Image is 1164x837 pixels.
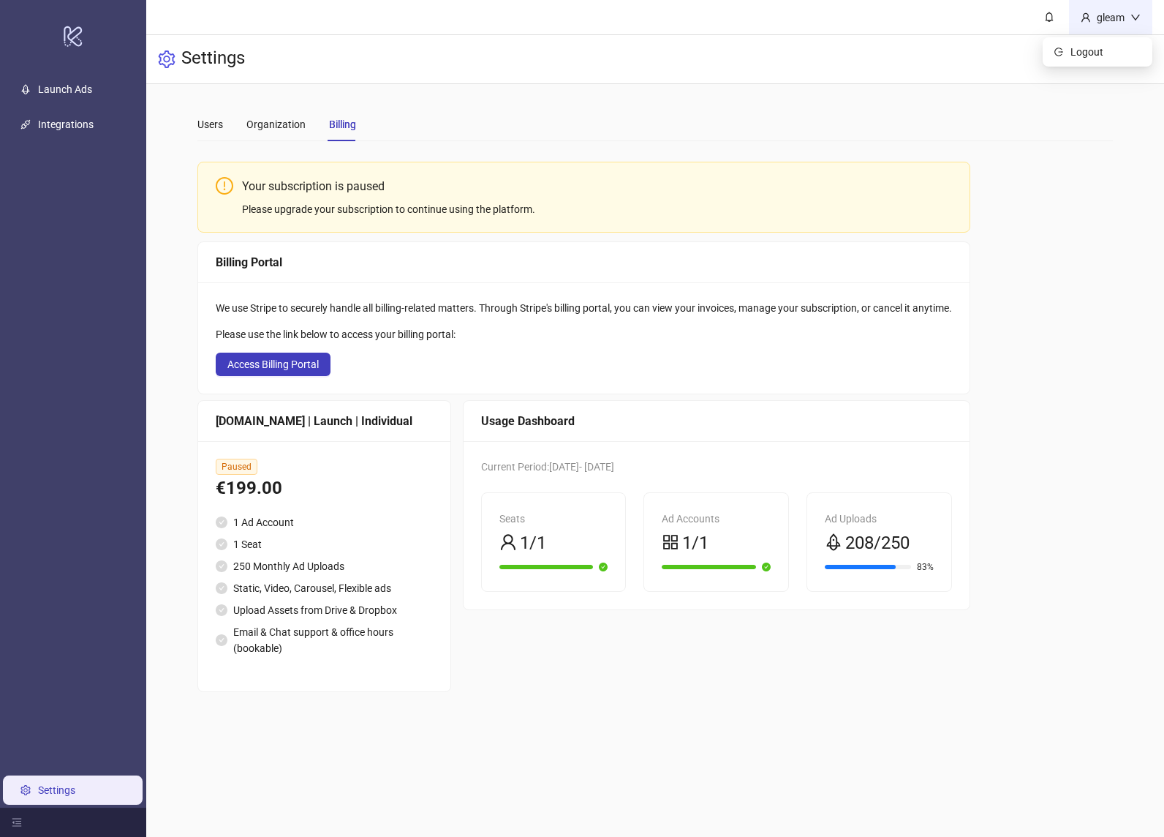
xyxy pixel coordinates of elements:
div: We use Stripe to securely handle all billing-related matters. Through Stripe's billing portal, yo... [216,300,952,316]
span: exclamation-circle [216,177,233,195]
span: Logout [1070,44,1141,60]
span: user [1081,12,1091,23]
div: Ad Uploads [825,511,934,527]
span: check-circle [216,634,227,646]
span: check-circle [216,560,227,572]
div: Billing Portal [216,253,952,271]
span: appstore [662,533,679,551]
button: Access Billing Portal [216,353,330,376]
h3: Settings [181,47,245,72]
span: check-circle [216,582,227,594]
a: Launch Ads [38,84,92,96]
span: user [499,533,517,551]
span: check-circle [216,604,227,616]
div: Seats [499,511,608,527]
div: Usage Dashboard [481,412,952,430]
div: Organization [246,116,306,132]
span: logout [1054,48,1065,56]
span: check-circle [216,538,227,550]
span: 208/250 [845,530,910,558]
li: Static, Video, Carousel, Flexible ads [216,580,433,596]
div: Billing [329,116,356,132]
span: Paused [216,459,257,475]
span: Current Period: [DATE] - [DATE] [481,461,614,473]
span: menu-fold [12,817,22,827]
li: 1 Seat [216,536,433,552]
span: Access Billing Portal [227,359,319,370]
span: 1/1 [520,530,546,558]
span: rocket [825,533,842,551]
div: Please upgrade your subscription to continue using the platform. [242,201,952,217]
div: Please use the link below to access your billing portal: [216,326,952,342]
li: Email & Chat support & office hours (bookable) [216,624,433,656]
div: [DOMAIN_NAME] | Launch | Individual [216,412,433,430]
div: Ad Accounts [662,511,771,527]
div: €199.00 [216,475,433,503]
li: 1 Ad Account [216,514,433,530]
li: 250 Monthly Ad Uploads [216,558,433,574]
span: 83% [917,563,934,571]
div: gleam [1091,10,1130,26]
a: Settings [38,784,75,796]
li: Upload Assets from Drive & Dropbox [216,602,433,618]
div: Users [197,116,223,132]
div: Your subscription is paused [242,177,952,195]
span: 1/1 [682,530,708,558]
span: check-circle [599,563,608,571]
span: setting [158,50,175,68]
span: down [1130,12,1141,23]
span: bell [1044,12,1054,22]
span: check-circle [762,563,771,571]
span: check-circle [216,517,227,528]
a: Integrations [38,119,94,131]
